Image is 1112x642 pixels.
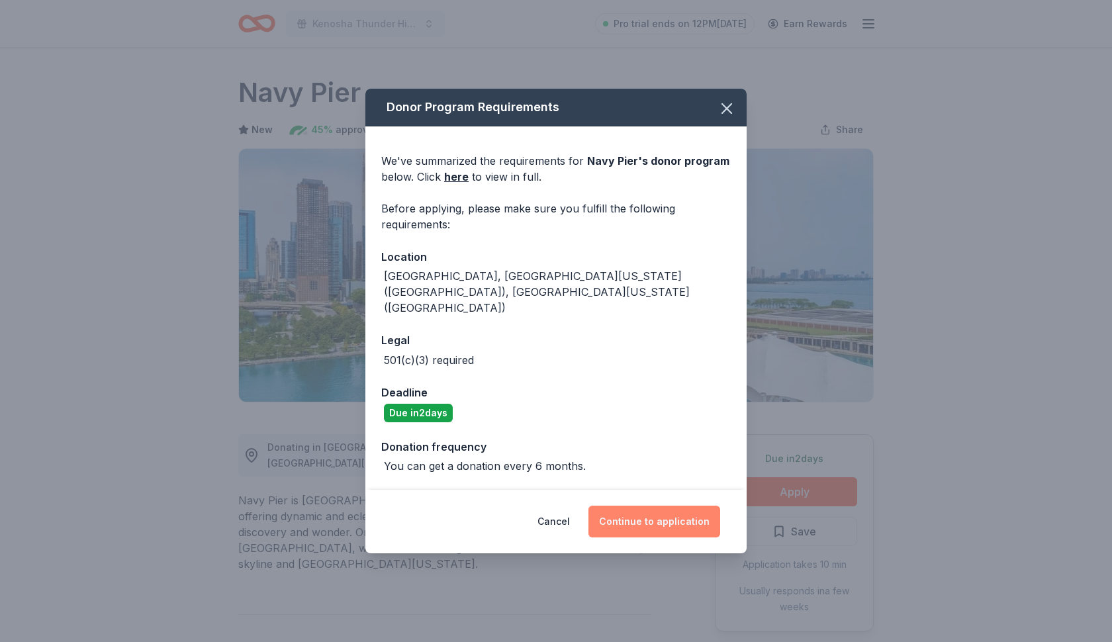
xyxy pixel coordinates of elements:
[381,153,731,185] div: We've summarized the requirements for below. Click to view in full.
[384,352,474,368] div: 501(c)(3) required
[381,332,731,349] div: Legal
[384,404,453,422] div: Due in 2 days
[587,154,729,167] span: Navy Pier 's donor program
[444,169,469,185] a: here
[381,248,731,265] div: Location
[588,506,720,537] button: Continue to application
[384,458,586,474] div: You can get a donation every 6 months.
[384,268,731,316] div: [GEOGRAPHIC_DATA], [GEOGRAPHIC_DATA][US_STATE] ([GEOGRAPHIC_DATA]), [GEOGRAPHIC_DATA][US_STATE] (...
[365,89,747,126] div: Donor Program Requirements
[381,384,731,401] div: Deadline
[381,438,731,455] div: Donation frequency
[381,201,731,232] div: Before applying, please make sure you fulfill the following requirements:
[537,506,570,537] button: Cancel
